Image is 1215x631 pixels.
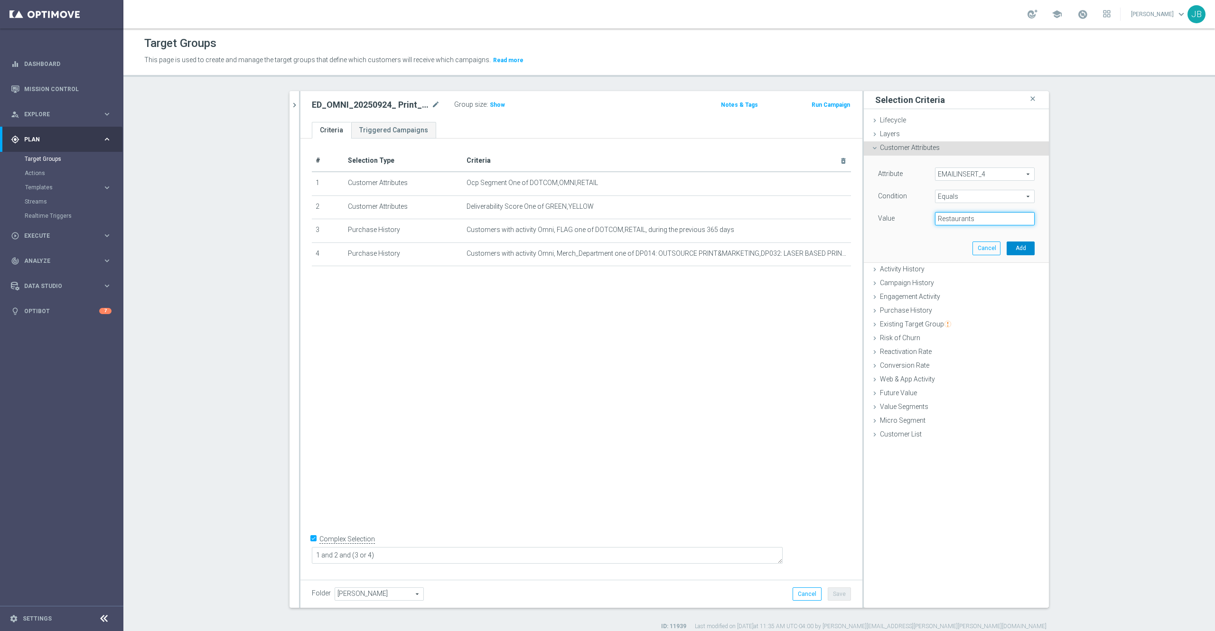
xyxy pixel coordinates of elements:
[24,137,103,142] span: Plan
[25,169,99,177] a: Actions
[467,203,594,211] span: Deliverability Score One of GREEN,YELLOW
[319,535,375,544] label: Complex Selection
[880,430,922,438] span: Customer List
[1052,9,1062,19] span: school
[840,157,847,165] i: delete_forever
[1187,5,1206,23] div: JB
[290,91,299,119] button: chevron_right
[11,298,112,324] div: Optibot
[10,257,112,265] button: track_changes Analyze keyboard_arrow_right
[880,130,900,138] span: Layers
[25,180,122,195] div: Templates
[11,232,19,240] i: play_circle_outline
[695,622,1047,631] label: Last modified on [DATE] at 11:35 AM UTC-04:00 by [PERSON_NAME][EMAIL_ADDRESS][PERSON_NAME][PERSON...
[720,100,759,110] button: Notes & Tags
[880,403,928,410] span: Value Segments
[9,614,18,623] i: settings
[312,122,351,139] a: Criteria
[10,60,112,68] button: equalizer Dashboard
[880,306,932,314] span: Purchase History
[11,76,112,102] div: Mission Control
[875,94,945,105] h3: Selection Criteria
[344,242,463,266] td: Purchase History
[1028,93,1037,105] i: close
[10,307,112,315] button: lightbulb Optibot 7
[103,135,112,144] i: keyboard_arrow_right
[880,334,920,342] span: Risk of Churn
[25,185,103,190] div: Templates
[23,616,52,622] a: Settings
[312,195,344,219] td: 2
[880,116,906,124] span: Lifecycle
[661,622,686,631] label: ID: 11939
[454,101,486,109] label: Group size
[312,150,344,172] th: #
[10,111,112,118] button: person_search Explore keyboard_arrow_right
[1176,9,1187,19] span: keyboard_arrow_down
[1007,241,1035,255] button: Add
[25,212,99,220] a: Realtime Triggers
[103,110,112,119] i: keyboard_arrow_right
[103,281,112,290] i: keyboard_arrow_right
[10,136,112,143] button: gps_fixed Plan keyboard_arrow_right
[351,122,436,139] a: Triggered Campaigns
[467,226,734,234] span: Customers with activity Omni, FLAG one of DOTCOM,RETAIL, during the previous 365 days
[793,587,822,601] button: Cancel
[24,51,112,76] a: Dashboard
[312,219,344,243] td: 3
[24,233,103,239] span: Execute
[24,298,99,324] a: Optibot
[25,184,112,191] button: Templates keyboard_arrow_right
[144,56,491,64] span: This page is used to create and manage the target groups that define which customers will receive...
[25,185,93,190] span: Templates
[10,232,112,240] button: play_circle_outline Execute keyboard_arrow_right
[880,389,917,397] span: Future Value
[1130,7,1187,21] a: [PERSON_NAME]keyboard_arrow_down
[312,99,430,111] h2: ED_OMNI_20250924_ Print_Bundle_Restarurant
[880,265,925,273] span: Activity History
[25,209,122,223] div: Realtime Triggers
[486,101,488,109] label: :
[880,279,934,287] span: Campaign History
[10,282,112,290] button: Data Studio keyboard_arrow_right
[312,242,344,266] td: 4
[344,172,463,195] td: Customer Attributes
[828,587,851,601] button: Save
[467,179,598,187] span: Ocp Segment One of DOTCOM,OMNI,RETAIL
[880,375,935,383] span: Web & App Activity
[312,172,344,195] td: 1
[878,214,895,223] label: Value
[880,144,940,151] span: Customer Attributes
[11,307,19,315] i: lightbulb
[10,85,112,93] div: Mission Control
[467,250,847,258] span: Customers with activity Omni, Merch_Department one of DP014: OUTSOURCE PRINT&MARKETING,DP032: LAS...
[11,282,103,290] div: Data Studio
[492,55,524,65] button: Read more
[880,417,925,424] span: Micro Segment
[11,110,19,119] i: person_search
[103,183,112,192] i: keyboard_arrow_right
[103,231,112,240] i: keyboard_arrow_right
[24,258,103,264] span: Analyze
[290,101,299,110] i: chevron_right
[11,135,103,144] div: Plan
[878,170,903,177] lable: Attribute
[878,192,907,200] lable: Condition
[11,257,103,265] div: Analyze
[11,110,103,119] div: Explore
[25,155,99,163] a: Target Groups
[11,232,103,240] div: Execute
[24,76,112,102] a: Mission Control
[880,348,932,355] span: Reactivation Rate
[811,100,851,110] button: Run Campaign
[25,152,122,166] div: Target Groups
[144,37,216,50] h1: Target Groups
[99,308,112,314] div: 7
